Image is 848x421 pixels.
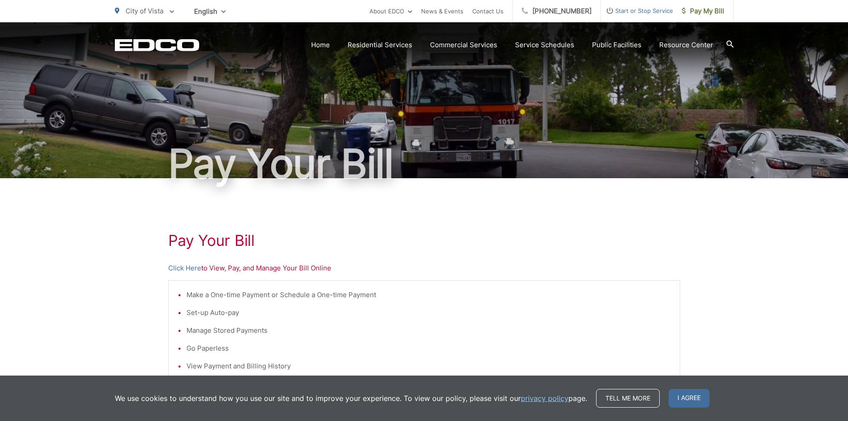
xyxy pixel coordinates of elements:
[669,389,710,408] span: I agree
[430,40,497,50] a: Commercial Services
[472,6,503,16] a: Contact Us
[682,6,724,16] span: Pay My Bill
[421,6,463,16] a: News & Events
[311,40,330,50] a: Home
[126,7,163,15] span: City of Vista
[187,307,671,318] li: Set-up Auto-pay
[521,393,568,404] a: privacy policy
[596,389,660,408] a: Tell me more
[187,4,232,19] span: English
[515,40,574,50] a: Service Schedules
[369,6,412,16] a: About EDCO
[168,263,201,274] a: Click Here
[187,290,671,300] li: Make a One-time Payment or Schedule a One-time Payment
[115,39,199,51] a: EDCD logo. Return to the homepage.
[187,325,671,336] li: Manage Stored Payments
[348,40,412,50] a: Residential Services
[592,40,641,50] a: Public Facilities
[168,232,680,249] h1: Pay Your Bill
[187,361,671,372] li: View Payment and Billing History
[115,393,587,404] p: We use cookies to understand how you use our site and to improve your experience. To view our pol...
[115,142,734,186] h1: Pay Your Bill
[659,40,713,50] a: Resource Center
[168,263,680,274] p: to View, Pay, and Manage Your Bill Online
[187,343,671,354] li: Go Paperless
